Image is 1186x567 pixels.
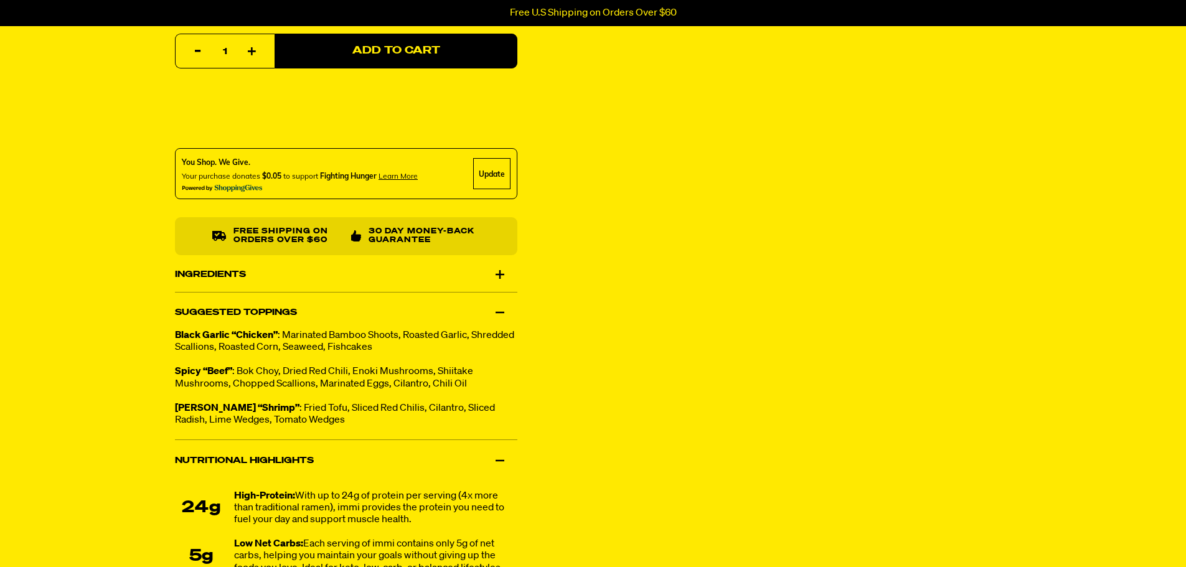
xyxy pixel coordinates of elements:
strong: [PERSON_NAME] “Shrimp” [175,403,299,413]
span: Add to Cart [352,46,440,57]
p: : Fried Tofu, Sliced Red Chilis, Cilantro, Sliced Radish, Lime Wedges, Tomato Wedges [175,403,517,426]
div: Update Cause Button [473,158,511,189]
p: Free shipping on orders over $60 [233,227,341,245]
p: : Marinated Bamboo Shoots, Roasted Garlic, Shredded Scallions, Roasted Corn, Seaweed, Fishcakes [175,330,517,354]
div: 24g [175,499,228,518]
strong: High-Protein: [234,491,295,501]
span: $0.05 [262,171,281,180]
div: Suggested Toppings [175,295,517,330]
p: : Bok Choy, Dried Red Chili, Enoki Mushrooms, Shiitake Mushrooms, Chopped Scallions, Marinated Eg... [175,367,517,390]
input: quantity [183,34,267,69]
strong: Low Net Carbs: [234,540,303,550]
div: Ingredients [175,257,517,292]
div: With up to 24g of protein per serving (4x more than traditional ramen), immi provides the protein... [234,490,517,527]
iframe: Marketing Popup [6,510,131,561]
p: 30 Day Money-Back Guarantee [369,227,480,245]
strong: Black Garlic “Chicken” [175,330,278,340]
span: Fighting Hunger [320,171,377,180]
img: Powered By ShoppingGives [182,184,263,192]
span: to support [283,171,318,180]
button: Add to Cart [275,34,517,68]
div: Nutritional Highlights [175,443,517,478]
div: You Shop. We Give. [182,157,418,168]
span: Learn more about donating [379,171,418,180]
div: 5g [175,547,228,566]
span: Your purchase donates [182,171,260,180]
strong: Spicy “Beef” [175,367,232,377]
p: Free U.S Shipping on Orders Over $60 [510,7,677,19]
